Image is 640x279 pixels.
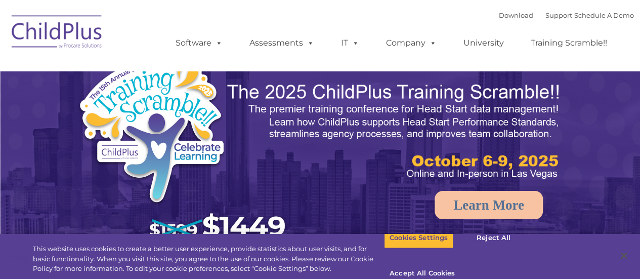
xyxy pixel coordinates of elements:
[462,227,525,249] button: Reject All
[499,11,533,19] a: Download
[331,33,369,53] a: IT
[33,244,384,274] div: This website uses cookies to create a better user experience, provide statistics about user visit...
[545,11,572,19] a: Support
[7,8,108,59] img: ChildPlus by Procare Solutions
[453,33,514,53] a: University
[239,33,324,53] a: Assessments
[384,227,453,249] button: Cookies Settings
[141,67,172,74] span: Last name
[141,108,184,116] span: Phone number
[613,245,635,267] button: Close
[574,11,634,19] a: Schedule A Demo
[435,191,543,219] a: Learn More
[521,33,617,53] a: Training Scramble!!
[499,11,634,19] font: |
[165,33,233,53] a: Software
[376,33,447,53] a: Company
